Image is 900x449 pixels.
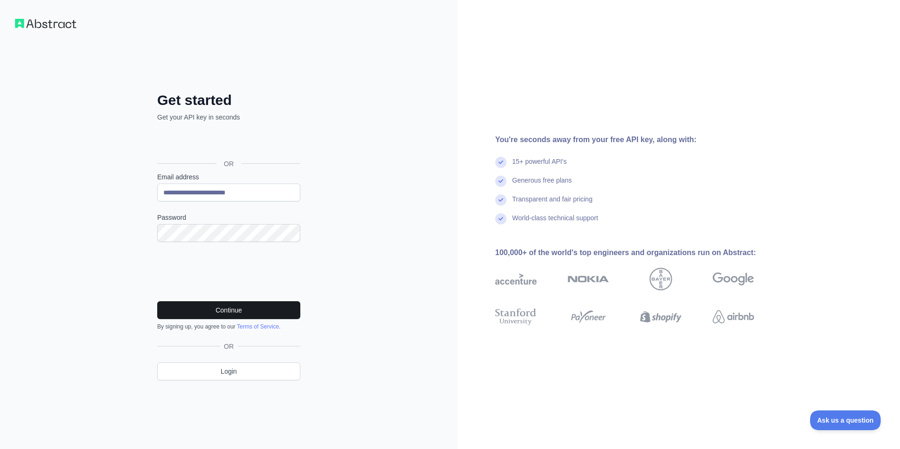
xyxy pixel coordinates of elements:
[157,172,300,182] label: Email address
[512,176,572,194] div: Generous free plans
[713,268,754,290] img: google
[157,323,300,330] div: By signing up, you agree to our .
[568,268,609,290] img: nokia
[157,362,300,380] a: Login
[568,306,609,327] img: payoneer
[713,306,754,327] img: airbnb
[495,306,537,327] img: stanford university
[157,112,300,122] p: Get your API key in seconds
[495,176,506,187] img: check mark
[495,157,506,168] img: check mark
[217,159,241,168] span: OR
[495,247,784,258] div: 100,000+ of the world's top engineers and organizations run on Abstract:
[157,301,300,319] button: Continue
[512,213,598,232] div: World-class technical support
[157,92,300,109] h2: Get started
[220,342,238,351] span: OR
[495,134,784,145] div: You're seconds away from your free API key, along with:
[157,253,300,290] iframe: reCAPTCHA
[640,306,682,327] img: shopify
[153,132,303,153] iframe: Sign in with Google Button
[495,194,506,206] img: check mark
[650,268,672,290] img: bayer
[157,213,300,222] label: Password
[512,194,593,213] div: Transparent and fair pricing
[237,323,279,330] a: Terms of Service
[495,268,537,290] img: accenture
[512,157,567,176] div: 15+ powerful API's
[495,213,506,224] img: check mark
[15,19,76,28] img: Workflow
[810,410,881,430] iframe: Toggle Customer Support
